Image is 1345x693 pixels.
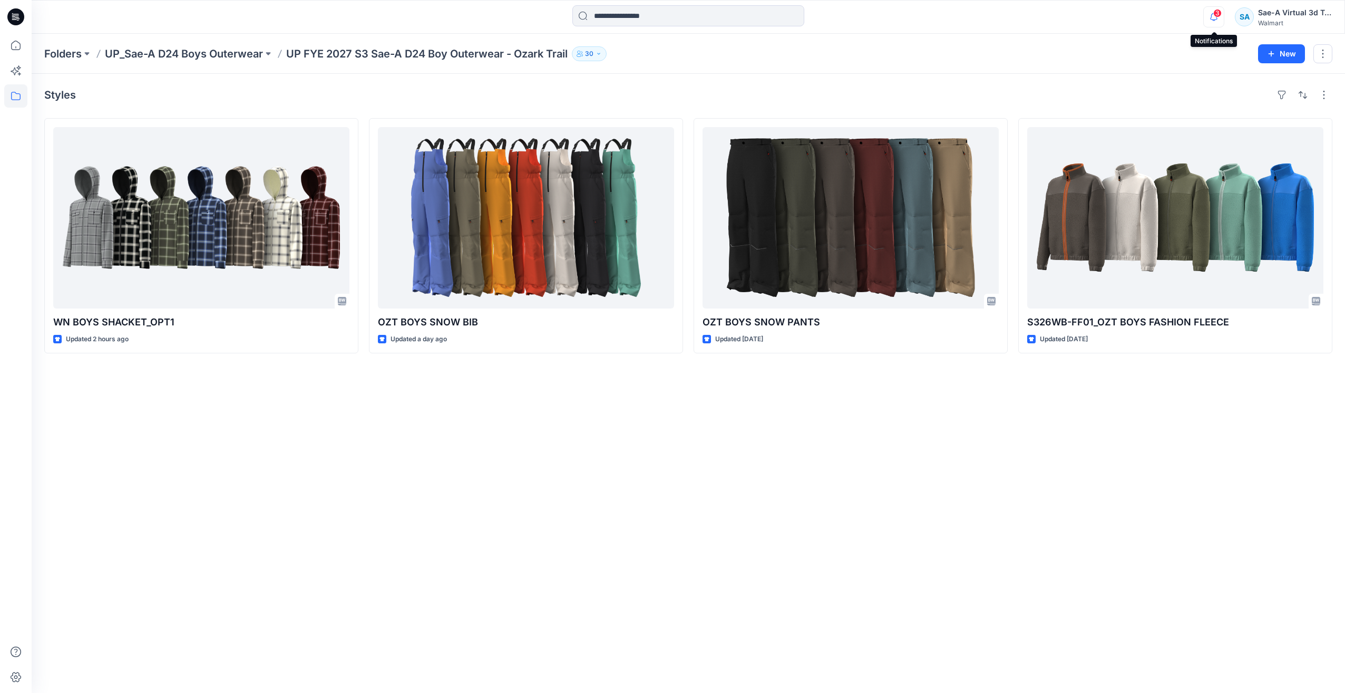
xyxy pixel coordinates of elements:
[44,89,76,101] h4: Styles
[286,46,568,61] p: UP FYE 2027 S3 Sae-A D24 Boy Outerwear - Ozark Trail
[1027,315,1323,330] p: S326WB-FF01_OZT BOYS FASHION FLEECE
[715,334,763,345] p: Updated [DATE]
[572,46,607,61] button: 30
[703,127,999,309] a: OZT BOYS SNOW PANTS
[703,315,999,330] p: OZT BOYS SNOW PANTS
[1040,334,1088,345] p: Updated [DATE]
[53,315,349,330] p: WN BOYS SHACKET_OPT1
[378,127,674,309] a: OZT BOYS SNOW BIB
[391,334,447,345] p: Updated a day ago
[105,46,263,61] a: UP_Sae-A D24 Boys Outerwear
[66,334,129,345] p: Updated 2 hours ago
[585,48,593,60] p: 30
[1258,44,1305,63] button: New
[44,46,82,61] a: Folders
[1027,127,1323,309] a: S326WB-FF01_OZT BOYS FASHION FLEECE
[1213,9,1222,17] span: 3
[378,315,674,330] p: OZT BOYS SNOW BIB
[1258,6,1332,19] div: Sae-A Virtual 3d Team
[1258,19,1332,27] div: Walmart
[1235,7,1254,26] div: SA
[53,127,349,309] a: WN BOYS SHACKET_OPT1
